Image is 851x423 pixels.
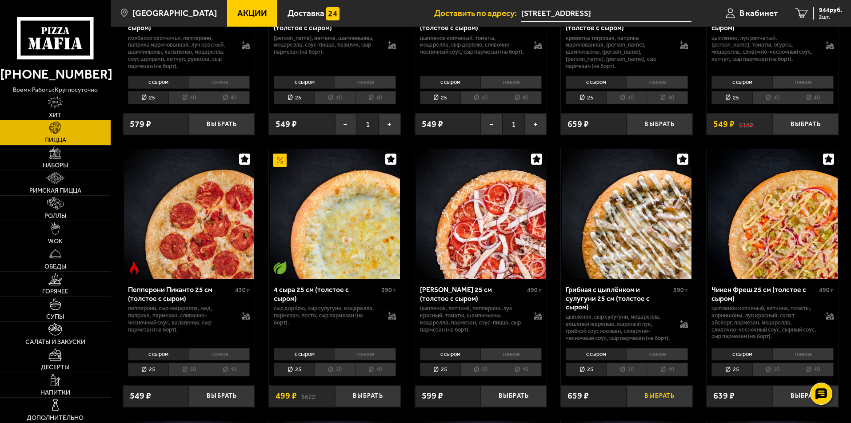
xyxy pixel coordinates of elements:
li: с сыром [711,348,772,360]
span: Напитки [40,390,70,396]
img: Острое блюдо [128,261,141,275]
li: 40 [501,91,542,105]
s: 562 ₽ [301,391,316,400]
li: тонкое [335,76,396,88]
div: Грибная с цыплёнком и сулугуни 25 см (толстое с сыром) [566,285,671,311]
span: 579 ₽ [130,120,151,129]
span: 2 шт. [819,14,842,20]
li: тонкое [772,348,834,360]
li: 40 [209,91,250,105]
span: Наборы [43,162,68,169]
p: сыр дорблю, сыр сулугуни, моцарелла, пармезан, песто, сыр пармезан (на борт). [274,305,379,326]
li: 40 [355,363,396,376]
div: [PERSON_NAME] 25 см (толстое с сыром) [420,285,525,302]
span: Пицца [44,137,66,143]
span: 430 г [235,286,250,294]
span: 549 ₽ [130,391,151,400]
li: 25 [566,91,606,105]
button: Выбрать [627,385,692,407]
p: цыпленок копченый, томаты, моцарелла, сыр дорблю, сливочно-чесночный соус, сыр пармезан (на борт). [420,35,525,56]
li: 40 [209,363,250,376]
button: Выбрать [627,113,692,135]
span: 1 [357,113,379,135]
li: с сыром [128,76,189,88]
li: 30 [314,91,355,105]
span: Доставить по адресу: [434,9,521,17]
p: креветка тигровая, паприка маринованная, [PERSON_NAME], шампиньоны, [PERSON_NAME], [PERSON_NAME],... [566,35,671,70]
s: 618 ₽ [739,120,753,129]
span: 390 г [381,286,396,294]
li: тонкое [627,348,688,360]
button: Выбрать [773,113,839,135]
span: В кабинет [739,9,778,17]
p: цыпленок, сыр сулугуни, моцарелла, вешенки жареные, жареный лук, грибной соус Жюльен, сливочно-че... [566,313,671,342]
div: Чикен Фреш 25 см (толстое с сыром) [711,285,817,302]
a: Петровская 25 см (толстое с сыром) [415,149,547,279]
img: Чикен Фреш 25 см (толстое с сыром) [708,149,838,279]
button: − [481,113,503,135]
li: 25 [274,91,314,105]
li: 40 [647,363,687,376]
p: цыпленок, ветчина, пепперони, лук красный, томаты, шампиньоны, моцарелла, пармезан, соус-пицца, с... [420,305,525,333]
span: WOK [48,238,63,245]
li: 40 [793,91,834,105]
li: 25 [128,91,168,105]
li: 25 [274,363,314,376]
li: 40 [647,91,687,105]
li: тонкое [335,348,396,360]
p: колбаски Охотничьи, пепперони, паприка маринованная, лук красный, шампиньоны, халапеньо, моцарелл... [128,35,233,70]
img: Пепперони Пиканто 25 см (толстое с сыром) [124,149,254,279]
span: 1 [503,113,524,135]
input: Ваш адрес доставки [521,5,691,22]
li: 25 [420,363,460,376]
li: тонкое [627,76,688,88]
li: 25 [711,91,752,105]
p: цыпленок, лук репчатый, [PERSON_NAME], томаты, огурец, моцарелла, сливочно-чесночный соус, кетчуп... [711,35,817,63]
button: Выбрать [189,113,255,135]
li: тонкое [480,76,542,88]
li: 40 [793,363,834,376]
li: тонкое [480,348,542,360]
li: 25 [128,363,168,376]
li: 30 [168,363,209,376]
a: Острое блюдоПепперони Пиканто 25 см (толстое с сыром) [123,149,255,279]
span: 659 ₽ [567,120,589,129]
li: тонкое [189,348,250,360]
img: Петровская 25 см (толстое с сыром) [416,149,546,279]
li: 30 [606,91,647,105]
img: 4 сыра 25 см (толстое с сыром) [270,149,400,279]
span: Доставка [288,9,324,17]
div: 4 сыра 25 см (толстое с сыром) [274,285,379,302]
span: Обеды [44,264,66,270]
button: Выбрать [481,385,547,407]
span: Римская пицца [29,188,81,194]
img: Акционный [273,154,287,167]
a: Чикен Фреш 25 см (толстое с сыром) [707,149,839,279]
span: Дополнительно [27,415,84,421]
button: Выбрать [335,385,401,407]
span: 499 ₽ [276,391,297,400]
li: 30 [168,91,209,105]
li: 30 [752,363,793,376]
span: 549 ₽ [713,120,735,129]
li: 25 [711,363,752,376]
span: 590 г [673,286,688,294]
span: Супы [46,314,64,320]
img: 15daf4d41897b9f0e9f617042186c801.svg [326,7,340,20]
span: Салаты и закуски [25,339,85,345]
img: Грибная с цыплёнком и сулугуни 25 см (толстое с сыром) [562,149,691,279]
li: с сыром [566,76,627,88]
span: 549 ₽ [422,120,443,129]
li: с сыром [711,76,772,88]
li: 30 [460,363,501,376]
span: 659 ₽ [567,391,589,400]
button: + [379,113,400,135]
span: 549 ₽ [276,120,297,129]
li: с сыром [420,348,481,360]
button: − [335,113,357,135]
span: Роллы [44,213,66,219]
li: с сыром [420,76,481,88]
span: Хит [49,112,61,119]
li: тонкое [772,76,834,88]
span: Десерты [41,364,69,371]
